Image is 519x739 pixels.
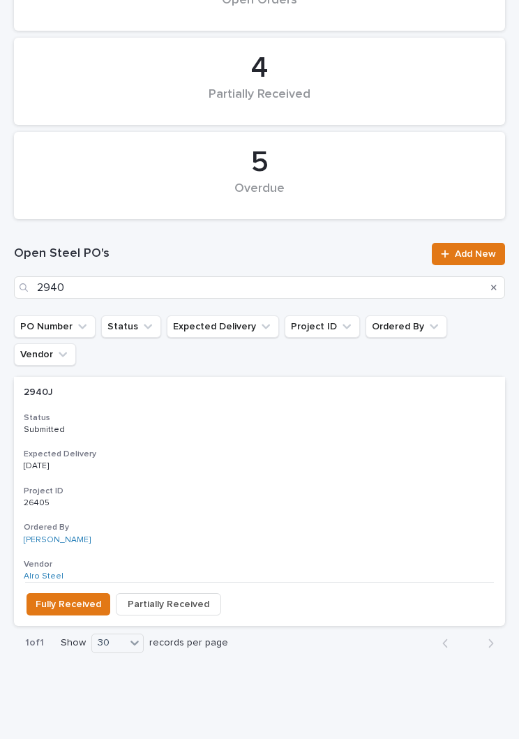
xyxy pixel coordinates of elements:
[38,181,481,211] div: Overdue
[24,572,63,581] a: Alro Steel
[14,276,505,299] input: Search
[285,315,360,338] button: Project ID
[116,593,221,615] button: Partially Received
[432,243,505,265] a: Add New
[24,425,140,435] p: Submitted
[24,461,140,471] p: [DATE]
[167,315,279,338] button: Expected Delivery
[455,249,496,259] span: Add New
[431,637,468,650] button: Back
[92,635,126,651] div: 30
[38,87,481,117] div: Partially Received
[24,412,495,424] h3: Status
[366,315,447,338] button: Ordered By
[14,377,505,626] a: 2940J2940J StatusSubmittedExpected Delivery[DATE]Project ID2640526405 Ordered By[PERSON_NAME] Ven...
[14,315,96,338] button: PO Number
[24,559,495,570] h3: Vendor
[14,626,55,660] p: 1 of 1
[101,315,161,338] button: Status
[61,637,86,649] p: Show
[38,51,481,86] div: 4
[24,486,495,497] h3: Project ID
[24,495,52,508] p: 26405
[38,145,481,180] div: 5
[14,343,76,366] button: Vendor
[468,637,505,650] button: Next
[14,246,423,262] h1: Open Steel PO's
[24,535,91,545] a: [PERSON_NAME]
[24,522,495,533] h3: Ordered By
[27,593,110,615] button: Fully Received
[24,384,56,398] p: 2940J
[24,449,495,460] h3: Expected Delivery
[149,637,228,649] p: records per page
[36,596,101,613] span: Fully Received
[128,596,209,613] span: Partially Received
